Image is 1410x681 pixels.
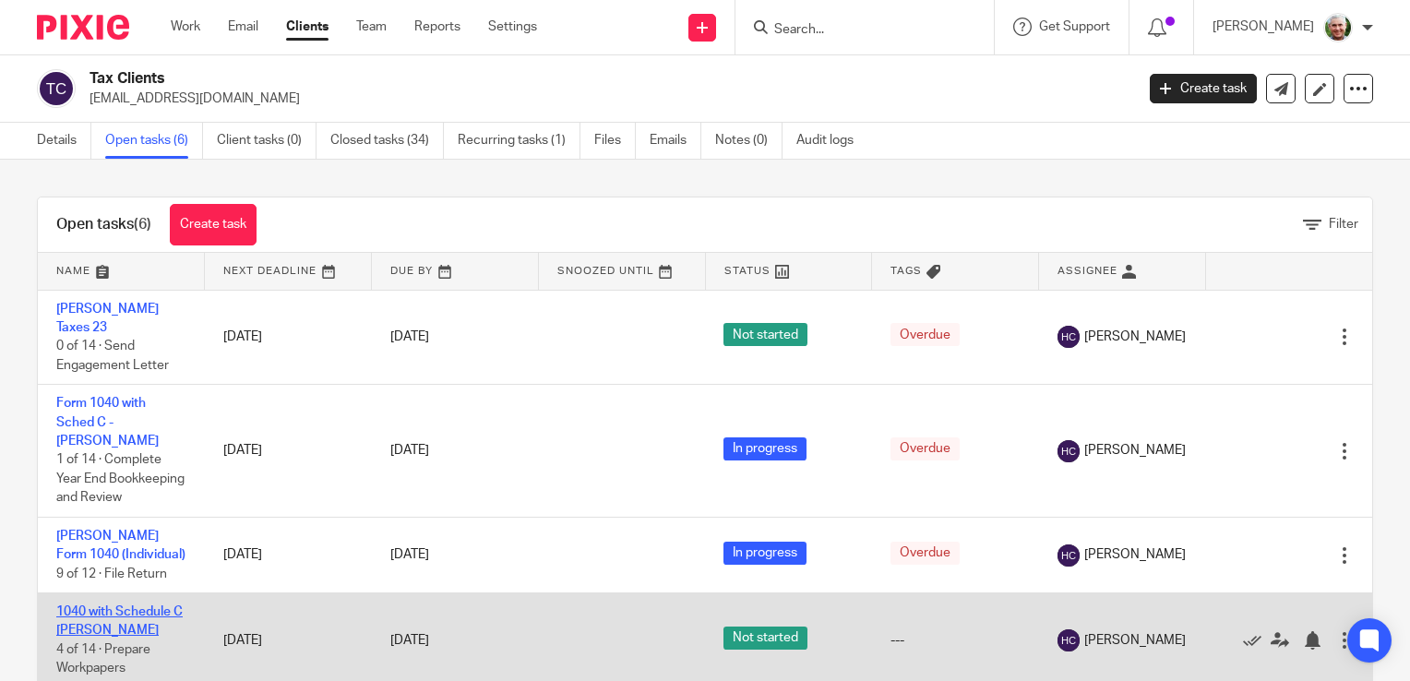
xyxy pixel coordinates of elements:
[723,437,807,460] span: In progress
[56,215,151,234] h1: Open tasks
[796,123,867,159] a: Audit logs
[1084,545,1186,564] span: [PERSON_NAME]
[56,605,183,637] a: 1040 with Schedule C [PERSON_NAME]
[56,340,169,372] span: 0 of 14 · Send Engagement Letter
[286,18,329,36] a: Clients
[90,69,915,89] h2: Tax Clients
[557,266,654,276] span: Snoozed Until
[772,22,938,39] input: Search
[890,437,960,460] span: Overdue
[724,266,771,276] span: Status
[390,445,429,458] span: [DATE]
[1084,631,1186,650] span: [PERSON_NAME]
[458,123,580,159] a: Recurring tasks (1)
[205,517,372,592] td: [DATE]
[217,123,317,159] a: Client tasks (0)
[37,123,91,159] a: Details
[37,69,76,108] img: svg%3E
[56,643,150,675] span: 4 of 14 · Prepare Workpapers
[170,204,257,245] a: Create task
[205,290,372,385] td: [DATE]
[594,123,636,159] a: Files
[1057,326,1080,348] img: svg%3E
[1150,74,1257,103] a: Create task
[228,18,258,36] a: Email
[56,397,159,448] a: Form 1040 with Sched C - [PERSON_NAME]
[488,18,537,36] a: Settings
[1084,441,1186,460] span: [PERSON_NAME]
[1084,328,1186,346] span: [PERSON_NAME]
[723,627,807,650] span: Not started
[1243,631,1271,650] a: Mark as done
[390,548,429,561] span: [DATE]
[1329,218,1358,231] span: Filter
[715,123,783,159] a: Notes (0)
[414,18,460,36] a: Reports
[890,631,1021,650] div: ---
[56,567,167,580] span: 9 of 12 · File Return
[1039,20,1110,33] span: Get Support
[890,266,922,276] span: Tags
[171,18,200,36] a: Work
[56,453,185,504] span: 1 of 14 · Complete Year End Bookkeeping and Review
[1057,629,1080,651] img: svg%3E
[1057,544,1080,567] img: svg%3E
[890,323,960,346] span: Overdue
[1323,13,1353,42] img: kim_profile.jpg
[90,90,1122,108] p: [EMAIL_ADDRESS][DOMAIN_NAME]
[205,385,372,518] td: [DATE]
[723,542,807,565] span: In progress
[390,634,429,647] span: [DATE]
[356,18,387,36] a: Team
[56,303,159,334] a: [PERSON_NAME] Taxes 23
[650,123,701,159] a: Emails
[37,15,129,40] img: Pixie
[723,323,807,346] span: Not started
[330,123,444,159] a: Closed tasks (34)
[56,530,185,561] a: [PERSON_NAME] Form 1040 (Individual)
[1057,440,1080,462] img: svg%3E
[890,542,960,565] span: Overdue
[390,330,429,343] span: [DATE]
[1213,18,1314,36] p: [PERSON_NAME]
[105,123,203,159] a: Open tasks (6)
[134,217,151,232] span: (6)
